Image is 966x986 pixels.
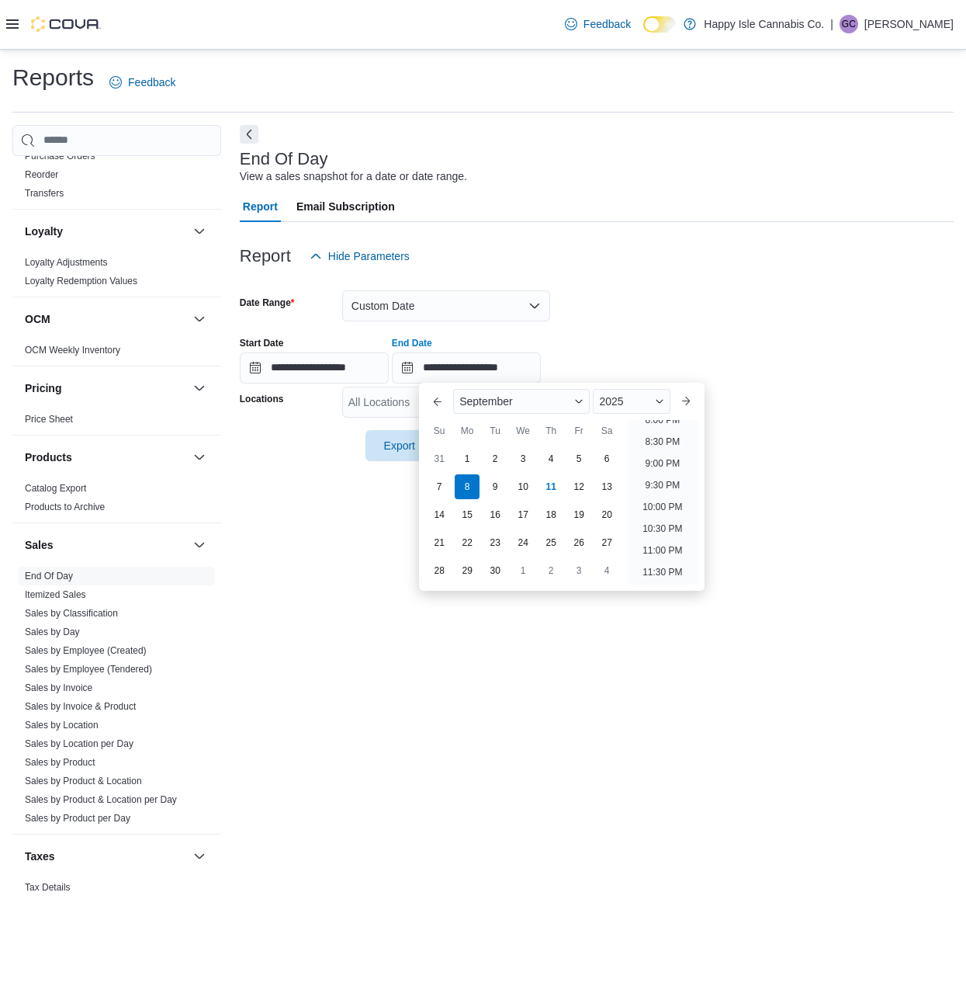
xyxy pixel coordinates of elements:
[25,738,133,749] a: Sales by Location per Day
[243,191,278,222] span: Report
[25,701,136,712] a: Sales by Invoice & Product
[639,411,686,429] li: 8:00 PM
[425,389,450,414] button: Previous Month
[639,476,686,495] li: 9:30 PM
[840,15,858,33] div: Glenn Cormier
[12,410,221,435] div: Pricing
[511,474,535,499] div: day-10
[594,502,619,527] div: day-20
[538,474,563,499] div: day-11
[599,395,623,408] span: 2025
[483,418,507,443] div: Tu
[511,558,535,583] div: day-1
[25,151,95,161] a: Purchase Orders
[25,849,55,864] h3: Taxes
[25,257,108,268] a: Loyalty Adjustments
[842,15,856,33] span: GC
[830,15,833,33] p: |
[25,345,120,356] a: OCM Weekly Inventory
[25,813,130,824] a: Sales by Product per Day
[25,380,61,396] h3: Pricing
[328,248,410,264] span: Hide Parameters
[25,682,92,693] a: Sales by Invoice
[25,645,147,656] a: Sales by Employee (Created)
[425,445,621,585] div: September, 2025
[636,498,688,516] li: 10:00 PM
[864,15,954,33] p: [PERSON_NAME]
[240,168,467,185] div: View a sales snapshot for a date or date range.
[25,169,58,180] a: Reorder
[636,541,688,560] li: 11:00 PM
[25,188,64,199] a: Transfers
[566,418,591,443] div: Fr
[594,558,619,583] div: day-4
[25,502,105,512] a: Products to Archive
[483,446,507,471] div: day-2
[128,75,175,90] span: Feedback
[511,530,535,555] div: day-24
[240,352,389,384] input: Press the down key to open a popover containing a calendar.
[704,15,824,33] p: Happy Isle Cannabis Co.
[566,530,591,555] div: day-26
[427,418,452,443] div: Su
[303,241,416,272] button: Hide Parameters
[483,530,507,555] div: day-23
[240,247,291,266] h3: Report
[25,720,99,731] a: Sales by Location
[459,395,512,408] span: September
[643,16,676,33] input: Dark Mode
[594,474,619,499] div: day-13
[25,380,187,396] button: Pricing
[483,502,507,527] div: day-16
[636,519,688,538] li: 10:30 PM
[12,341,221,366] div: OCM
[103,67,182,98] a: Feedback
[453,389,590,414] div: Button. Open the month selector. September is currently selected.
[455,502,480,527] div: day-15
[25,276,137,286] a: Loyalty Redemption Values
[240,393,284,405] label: Locations
[594,446,619,471] div: day-6
[25,311,50,327] h3: OCM
[455,418,480,443] div: Mo
[392,337,432,349] label: End Date
[566,474,591,499] div: day-12
[190,536,209,554] button: Sales
[538,446,563,471] div: day-4
[12,567,221,834] div: Sales
[25,414,73,425] a: Price Sheet
[240,125,258,144] button: Next
[25,608,118,619] a: Sales by Classification
[538,418,563,443] div: Th
[12,479,221,523] div: Products
[25,483,86,494] a: Catalog Export
[593,389,670,414] div: Button. Open the year selector. 2025 is currently selected.
[538,530,563,555] div: day-25
[190,310,209,328] button: OCM
[566,558,591,583] div: day-3
[25,882,71,893] a: Tax Details
[190,222,209,241] button: Loyalty
[538,558,563,583] div: day-2
[25,450,187,465] button: Products
[427,558,452,583] div: day-28
[511,446,535,471] div: day-3
[427,446,452,471] div: day-31
[559,9,637,40] a: Feedback
[25,537,187,553] button: Sales
[639,432,686,451] li: 8:30 PM
[594,530,619,555] div: day-27
[538,502,563,527] div: day-18
[25,450,72,465] h3: Products
[594,418,619,443] div: Sa
[25,627,80,637] a: Sales by Day
[25,537,54,553] h3: Sales
[25,757,95,768] a: Sales by Product
[240,337,284,349] label: Start Date
[31,16,101,32] img: Cova
[240,297,295,309] label: Date Range
[25,589,86,600] a: Itemized Sales
[25,224,187,239] button: Loyalty
[365,430,452,461] button: Export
